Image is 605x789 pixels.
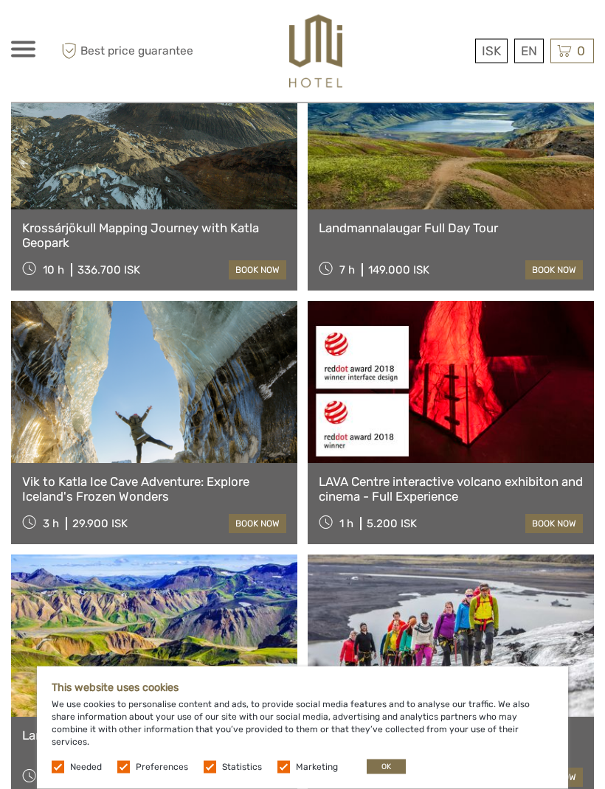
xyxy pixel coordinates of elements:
[367,518,417,531] div: 5.200 ISK
[525,261,583,280] a: book now
[77,264,140,277] div: 336.700 ISK
[52,681,553,694] h5: This website uses cookies
[22,221,286,251] a: Krossárjökull Mapping Journey with Katla Geopark
[482,44,501,58] span: ISK
[229,515,286,534] a: book now
[514,39,544,63] div: EN
[43,264,64,277] span: 10 h
[296,761,338,774] label: Marketing
[70,761,102,774] label: Needed
[575,44,587,58] span: 0
[43,518,59,531] span: 3 h
[339,264,355,277] span: 7 h
[170,23,187,41] button: Open LiveChat chat widget
[222,761,262,774] label: Statistics
[368,264,429,277] div: 149.000 ISK
[319,221,583,236] a: Landmannalaugar Full Day Tour
[22,475,286,505] a: Vik to Katla Ice Cave Adventure: Explore Iceland's Frozen Wonders
[525,515,583,534] a: book now
[339,518,353,531] span: 1 h
[319,475,583,505] a: LAVA Centre interactive volcano exhibiton and cinema - Full Experience
[58,39,193,63] span: Best price guarantee
[37,667,568,789] div: We use cookies to personalise content and ads, to provide social media features and to analyse ou...
[289,15,342,88] img: 526-1e775aa5-7374-4589-9d7e-5793fb20bdfc_logo_big.jpg
[22,729,286,743] a: Landmannalaugar - Half Day
[72,518,128,531] div: 29.900 ISK
[367,760,406,774] button: OK
[229,261,286,280] a: book now
[136,761,188,774] label: Preferences
[21,26,167,38] p: We're away right now. Please check back later!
